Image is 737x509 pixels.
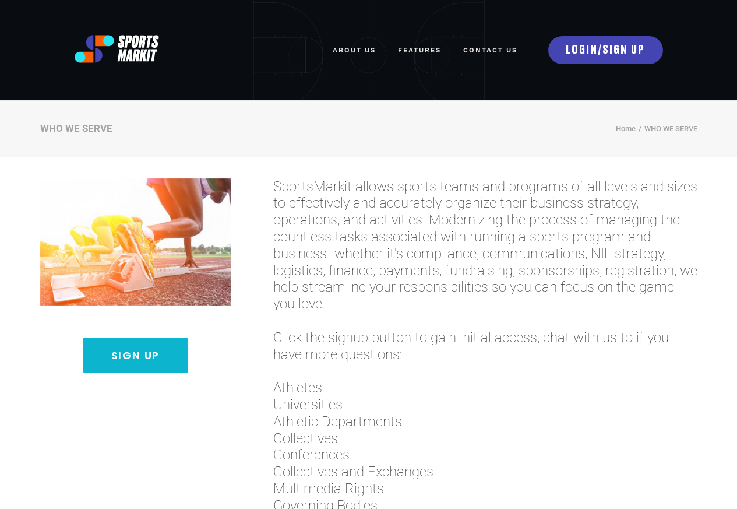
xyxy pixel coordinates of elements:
[75,35,160,63] img: logo
[273,380,697,396] span: Athletes
[616,124,636,133] a: Home
[463,37,517,63] a: Contact Us
[273,430,697,447] span: Collectives
[273,413,697,430] span: Athletic Departments
[40,122,112,135] div: WHO WE SERVE
[273,447,697,464] span: Conferences
[273,178,697,313] span: SportsMarkit allows sports teams and programs of all levels and sizes to effectively and accurate...
[398,37,441,63] a: FEATURES
[273,329,697,363] span: Click the signup button to gain initial access, chat with us to if you have more questions:
[273,464,697,480] span: Collectives and Exchanges
[83,338,188,373] a: Sign Up
[636,122,697,136] li: WHO WE SERVE
[273,480,697,497] span: Multimedia Rights
[273,396,697,413] span: Universities
[333,37,376,63] a: ABOUT US
[548,36,663,64] a: LOGIN/SIGN UP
